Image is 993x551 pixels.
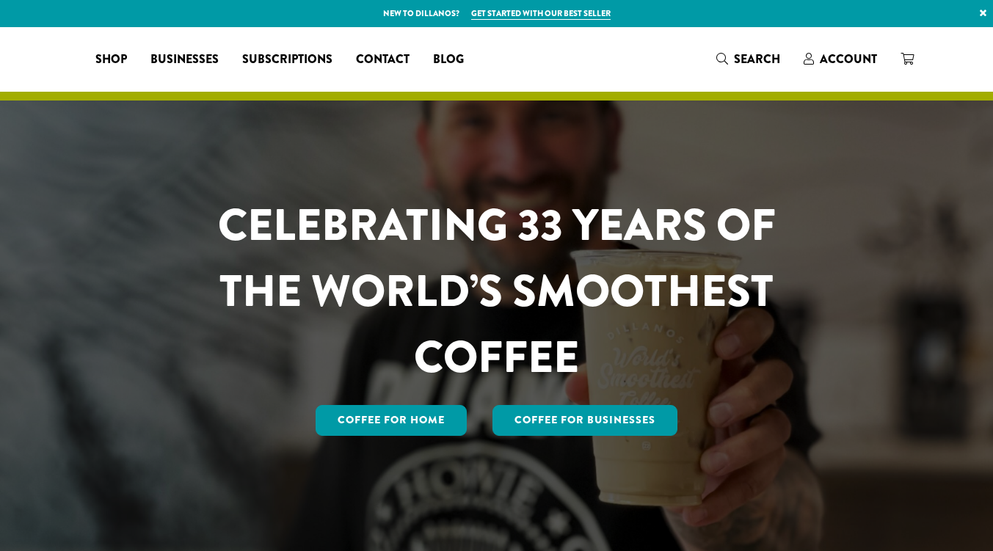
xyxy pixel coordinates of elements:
span: Businesses [150,51,219,69]
span: Shop [95,51,127,69]
span: Search [734,51,780,67]
span: Account [820,51,877,67]
a: Coffee For Businesses [492,405,677,436]
span: Blog [433,51,464,69]
a: Search [705,47,792,71]
span: Subscriptions [242,51,332,69]
a: Get started with our best seller [471,7,611,20]
h1: CELEBRATING 33 YEARS OF THE WORLD’S SMOOTHEST COFFEE [175,192,819,390]
a: Coffee for Home [316,405,467,436]
span: Contact [356,51,410,69]
a: Shop [84,48,139,71]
